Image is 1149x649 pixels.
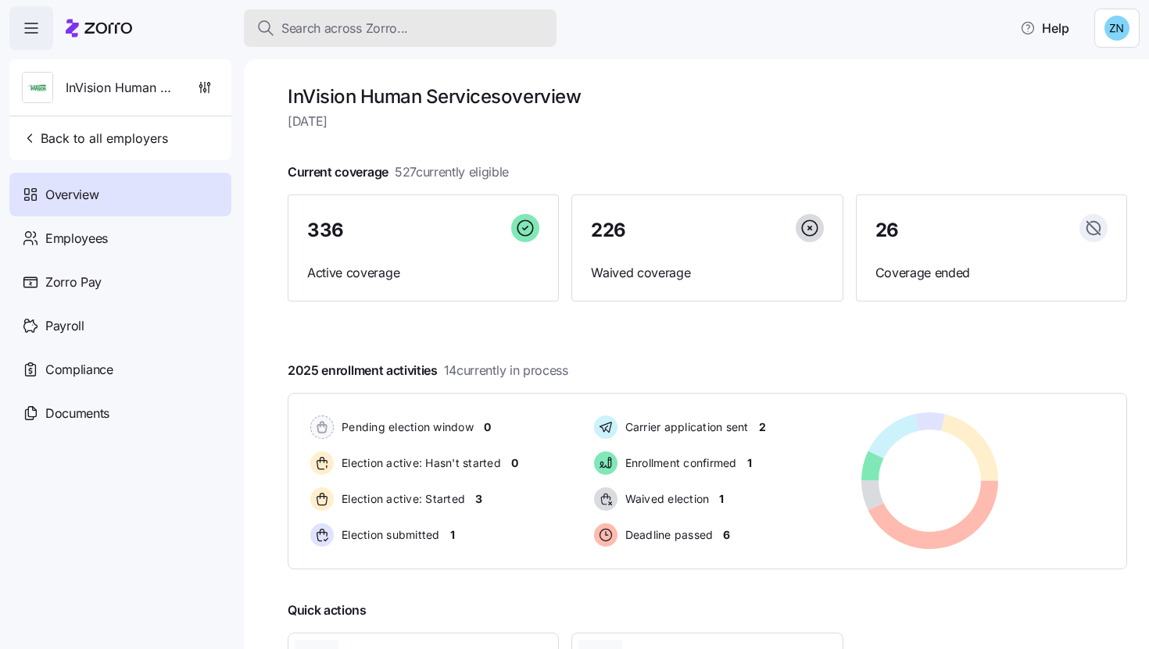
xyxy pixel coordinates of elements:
span: 6 [723,527,730,543]
span: 336 [307,221,344,240]
span: 0 [484,419,491,435]
span: 2 [759,419,766,435]
span: Zorro Pay [45,273,102,292]
span: Deadline passed [621,527,714,543]
span: Compliance [45,360,113,380]
span: Coverage ended [875,263,1108,283]
span: Overview [45,185,98,205]
span: Election active: Started [337,491,465,507]
span: Pending election window [337,419,474,435]
span: 1 [747,455,752,471]
span: Quick actions [288,601,367,620]
span: Payroll [45,316,84,336]
span: Election submitted [337,527,440,543]
span: 1 [719,491,724,507]
a: Employees [9,216,231,260]
span: Search across Zorro... [281,19,408,38]
span: Back to all employers [22,129,168,148]
span: Waived election [621,491,710,507]
a: Zorro Pay [9,260,231,304]
span: 527 currently eligible [395,162,509,182]
span: Help [1020,19,1069,37]
img: 5c518db9dac3a343d5b258230af867d6 [1104,16,1129,41]
span: Employees [45,229,108,248]
span: Documents [45,404,109,423]
img: Employer logo [23,73,52,104]
span: InVision Human Services [66,78,178,98]
span: 14 currently in process [444,361,568,380]
span: 226 [591,221,626,240]
h1: InVision Human Services overview [288,84,1127,109]
a: Compliance [9,348,231,391]
span: 26 [875,221,899,240]
button: Search across Zorro... [244,9,557,47]
a: Documents [9,391,231,435]
span: 2025 enrollment activities [288,361,568,380]
span: Election active: Hasn't started [337,455,501,471]
button: Back to all employers [16,123,174,154]
span: 1 [450,527,455,543]
span: Enrollment confirmed [621,455,737,471]
span: 0 [511,455,518,471]
span: Active coverage [307,263,539,283]
a: Payroll [9,304,231,348]
span: Waived coverage [591,263,823,283]
span: Current coverage [288,162,509,182]
button: Help [1008,12,1082,44]
a: Overview [9,173,231,216]
span: Carrier application sent [621,419,749,435]
span: 3 [475,491,482,507]
span: [DATE] [288,112,1127,131]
